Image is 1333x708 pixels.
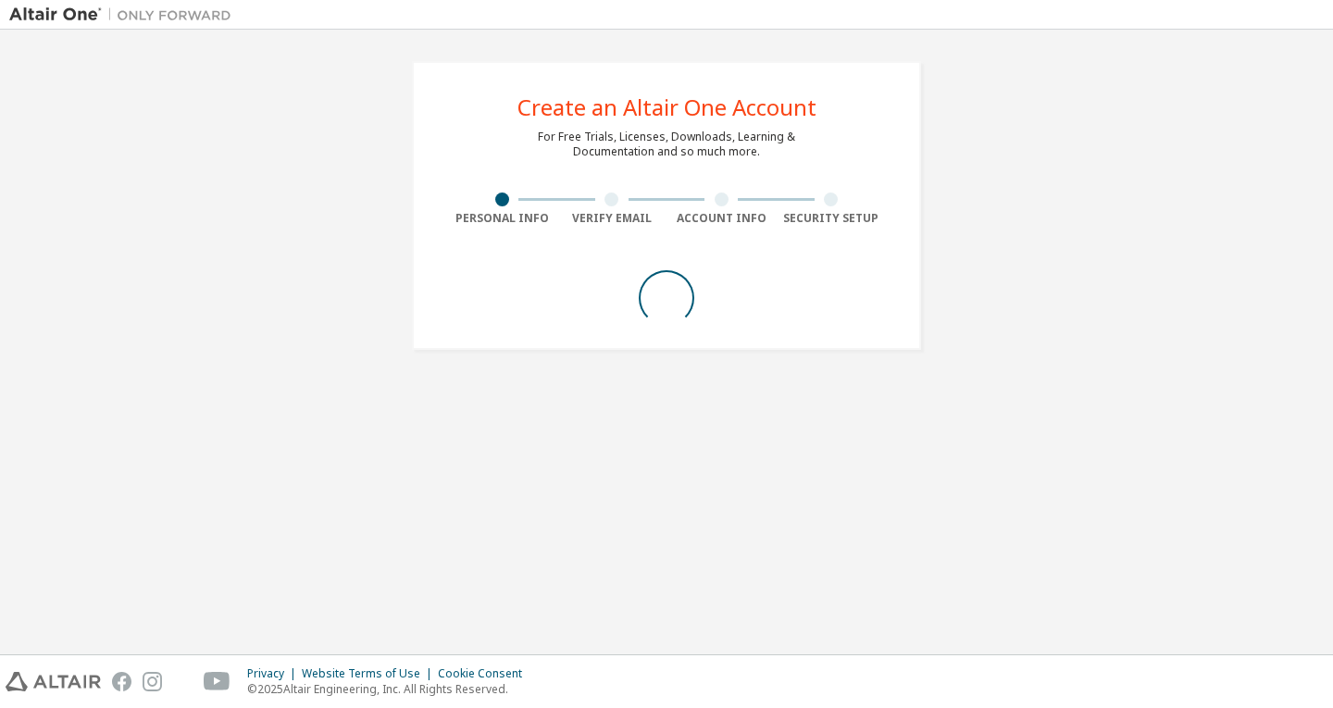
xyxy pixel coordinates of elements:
[538,130,795,159] div: For Free Trials, Licenses, Downloads, Learning & Documentation and so much more.
[112,672,131,691] img: facebook.svg
[557,211,667,226] div: Verify Email
[777,211,887,226] div: Security Setup
[6,672,101,691] img: altair_logo.svg
[517,96,816,118] div: Create an Altair One Account
[447,211,557,226] div: Personal Info
[302,666,438,681] div: Website Terms of Use
[438,666,533,681] div: Cookie Consent
[204,672,230,691] img: youtube.svg
[9,6,241,24] img: Altair One
[247,666,302,681] div: Privacy
[666,211,777,226] div: Account Info
[247,681,533,697] p: © 2025 Altair Engineering, Inc. All Rights Reserved.
[143,672,162,691] img: instagram.svg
